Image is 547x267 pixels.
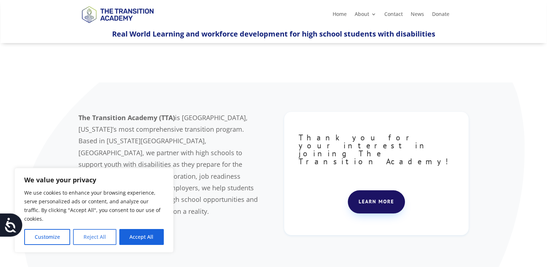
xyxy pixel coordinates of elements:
[73,229,116,245] button: Reject All
[78,113,175,122] b: The Transition Academy (TTA)
[348,190,405,213] a: Learn more
[299,132,453,166] span: Thank you for your interest in joining The Transition Academy!
[24,188,164,223] p: We use cookies to enhance your browsing experience, serve personalized ads or content, and analyz...
[119,229,164,245] button: Accept All
[24,175,164,184] p: We value your privacy
[112,29,435,39] span: Real World Learning and workforce development for high school students with disabilities
[24,229,70,245] button: Customize
[78,22,157,29] a: Logo-Noticias
[384,12,403,20] a: Contact
[333,12,347,20] a: Home
[411,12,424,20] a: News
[355,12,376,20] a: About
[432,12,449,20] a: Donate
[78,1,157,27] img: TTA Brand_TTA Primary Logo_Horizontal_Light BG
[78,113,258,216] span: is [GEOGRAPHIC_DATA], [US_STATE]’s most comprehensive transition program. Based in [US_STATE][GEO...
